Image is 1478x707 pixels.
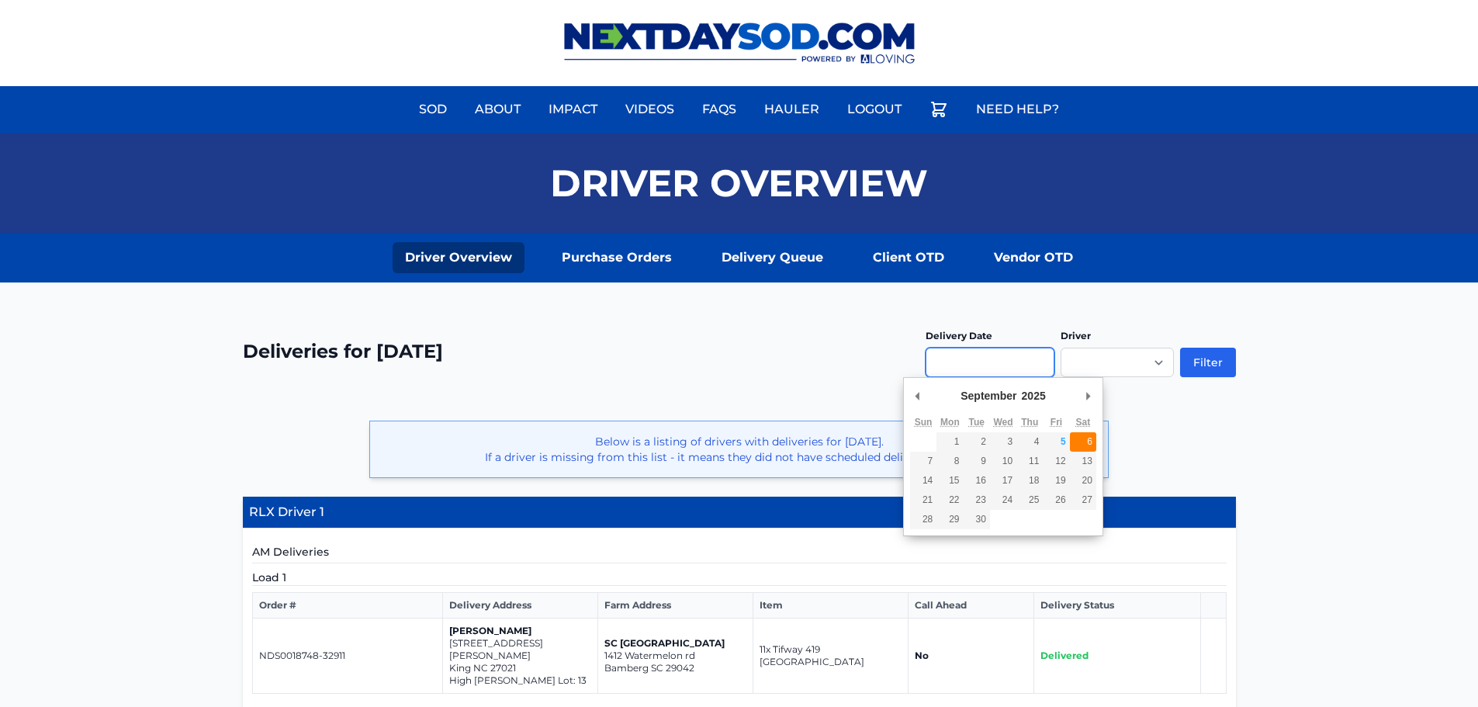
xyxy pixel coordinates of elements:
[382,434,1096,465] p: Below is a listing of drivers with deliveries for [DATE]. If a driver is missing from this list -...
[1021,417,1038,428] abbr: Thursday
[1016,432,1043,452] button: 4
[1051,417,1062,428] abbr: Friday
[1180,348,1236,377] button: Filter
[964,490,990,510] button: 23
[964,510,990,529] button: 30
[860,242,957,273] a: Client OTD
[936,510,963,529] button: 29
[449,637,591,662] p: [STREET_ADDRESS][PERSON_NAME]
[1081,384,1096,407] button: Next Month
[539,91,607,128] a: Impact
[936,432,963,452] button: 1
[1040,650,1089,661] span: Delivered
[910,384,926,407] button: Previous Month
[940,417,960,428] abbr: Monday
[936,471,963,490] button: 15
[466,91,530,128] a: About
[910,490,936,510] button: 21
[449,662,591,674] p: King NC 27021
[910,510,936,529] button: 28
[243,497,1236,529] h4: RLX Driver 1
[958,384,1019,407] div: September
[936,452,963,471] button: 8
[259,650,437,662] p: NDS0018748-32911
[598,593,753,619] th: Farm Address
[1019,384,1048,407] div: 2025
[981,242,1085,273] a: Vendor OTD
[936,490,963,510] button: 22
[604,650,746,662] p: 1412 Watermelon rd
[964,452,990,471] button: 9
[964,432,990,452] button: 2
[252,544,1227,563] h5: AM Deliveries
[1070,452,1096,471] button: 13
[449,625,591,637] p: [PERSON_NAME]
[693,91,746,128] a: FAQs
[990,432,1016,452] button: 3
[910,452,936,471] button: 7
[604,662,746,674] p: Bamberg SC 29042
[1033,593,1200,619] th: Delivery Status
[968,417,984,428] abbr: Tuesday
[990,452,1016,471] button: 10
[550,165,928,202] h1: Driver Overview
[1043,452,1069,471] button: 12
[1043,432,1069,452] button: 5
[616,91,684,128] a: Videos
[1070,490,1096,510] button: 27
[449,674,591,687] p: High [PERSON_NAME] Lot: 13
[838,91,911,128] a: Logout
[990,471,1016,490] button: 17
[915,417,933,428] abbr: Sunday
[993,417,1012,428] abbr: Wednesday
[964,471,990,490] button: 16
[926,330,992,341] label: Delivery Date
[1016,452,1043,471] button: 11
[910,471,936,490] button: 14
[753,593,909,619] th: Item
[410,91,456,128] a: Sod
[1016,490,1043,510] button: 25
[604,637,746,650] p: SC [GEOGRAPHIC_DATA]
[909,593,1033,619] th: Call Ahead
[926,348,1054,377] input: Use the arrow keys to pick a date
[990,490,1016,510] button: 24
[915,650,929,661] strong: No
[1016,471,1043,490] button: 18
[1043,490,1069,510] button: 26
[753,619,909,694] td: 11x Tifway 419 [GEOGRAPHIC_DATA]
[1075,417,1090,428] abbr: Saturday
[1043,471,1069,490] button: 19
[252,593,443,619] th: Order #
[967,91,1068,128] a: Need Help?
[393,242,524,273] a: Driver Overview
[243,339,443,364] h2: Deliveries for [DATE]
[1061,330,1091,341] label: Driver
[443,593,598,619] th: Delivery Address
[1070,471,1096,490] button: 20
[709,242,836,273] a: Delivery Queue
[252,570,1227,586] h5: Load 1
[755,91,829,128] a: Hauler
[549,242,684,273] a: Purchase Orders
[1070,432,1096,452] button: 6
